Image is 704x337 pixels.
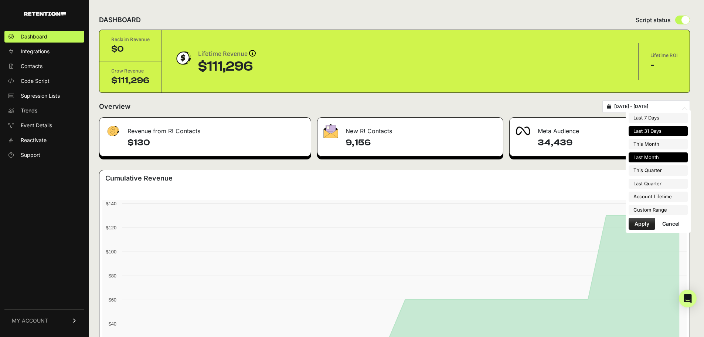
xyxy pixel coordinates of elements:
h4: 9,156 [346,137,497,149]
a: Dashboard [4,31,84,43]
li: Last 31 Days [629,126,688,137]
h2: DASHBOARD [99,15,141,25]
a: Code Script [4,75,84,87]
li: This Month [629,139,688,149]
img: fa-dollar-13500eef13a19c4ab2b9ed9ad552e47b0d9fc28b02b83b90ba0e00f96d6372e9.png [105,124,120,138]
a: Reactivate [4,134,84,146]
text: $40 [109,321,116,327]
div: Open Intercom Messenger [679,290,697,307]
div: Revenue from R! Contacts [99,118,311,140]
div: Lifetime ROI [650,52,678,59]
img: Retention.com [24,12,66,16]
h4: 34,439 [538,137,684,149]
span: Code Script [21,77,50,85]
span: Event Details [21,122,52,129]
a: MY ACCOUNT [4,309,84,332]
div: Reclaim Revenue [111,36,150,43]
a: Contacts [4,60,84,72]
li: Last Quarter [629,179,688,189]
div: $0 [111,43,150,55]
div: $111,296 [198,59,256,74]
li: This Quarter [629,165,688,176]
a: Support [4,149,84,161]
span: Trends [21,107,37,114]
a: Event Details [4,119,84,131]
div: Meta Audience [510,118,690,140]
h4: $130 [127,137,305,149]
text: $60 [109,297,116,303]
text: $100 [106,249,116,255]
span: Contacts [21,63,42,70]
span: Script status [636,16,671,24]
button: Cancel [656,218,686,230]
img: dollar-coin-05c43ed7efb7bc0c12610022525b4bbbb207c7efeef5aecc26f025e68dcafac9.png [174,49,192,67]
text: $140 [106,201,116,206]
div: - [650,59,678,71]
span: MY ACCOUNT [12,317,48,324]
a: Trends [4,105,84,117]
h3: Cumulative Revenue [105,173,173,183]
text: $80 [109,273,116,279]
span: Dashboard [21,33,47,40]
img: fa-meta-2f981b61bb99beabf952f7030308934f19ce035c18b003e963880cc3fabeebb7.png [516,127,530,135]
span: Integrations [21,48,50,55]
div: New R! Contacts [317,118,503,140]
div: Grow Revenue [111,67,150,75]
div: $111,296 [111,75,150,87]
li: Account Lifetime [629,192,688,202]
text: $120 [106,225,116,230]
h2: Overview [99,101,130,112]
li: Last Month [629,152,688,163]
a: Integrations [4,46,84,57]
span: Reactivate [21,137,47,144]
span: Support [21,151,40,159]
img: fa-envelope-19ae18322b30453b285274b1b8af3d052b27d846a4fbe8435d1a52b978f639a2.png [323,124,338,138]
button: Apply [629,218,655,230]
li: Custom Range [629,205,688,215]
li: Last 7 Days [629,113,688,123]
div: Lifetime Revenue [198,49,256,59]
a: Supression Lists [4,90,84,102]
span: Supression Lists [21,92,60,100]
